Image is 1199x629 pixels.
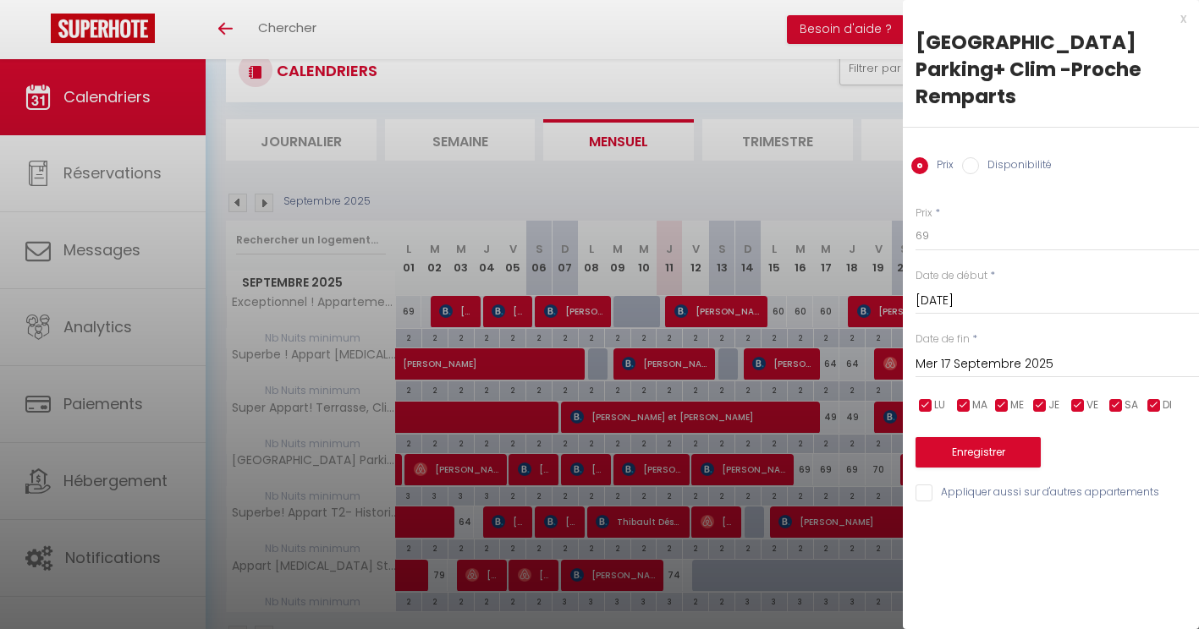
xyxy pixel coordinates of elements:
label: Date de fin [916,331,970,347]
label: Disponibilité [979,157,1052,176]
span: SA [1125,397,1138,413]
label: Date de début [916,268,987,284]
span: ME [1010,397,1024,413]
span: MA [972,397,987,413]
button: Ouvrir le widget de chat LiveChat [14,7,64,57]
label: Prix [916,205,932,222]
iframe: Chat [1127,553,1186,616]
span: JE [1048,397,1059,413]
div: x [903,8,1186,29]
label: Prix [928,157,954,176]
span: LU [934,397,945,413]
button: Enregistrer [916,437,1041,468]
div: [GEOGRAPHIC_DATA] Parking+ Clim -Proche Remparts [916,29,1186,110]
span: DI [1163,397,1172,413]
span: VE [1086,397,1098,413]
